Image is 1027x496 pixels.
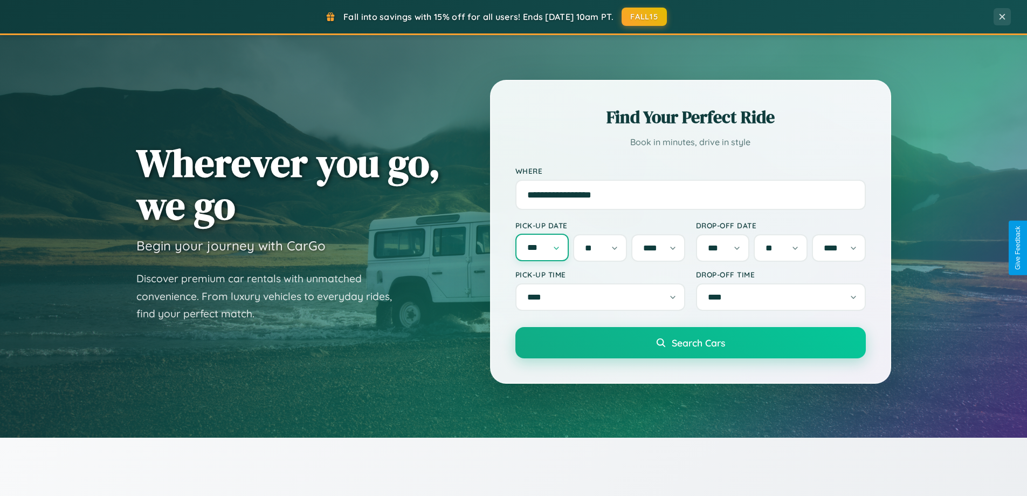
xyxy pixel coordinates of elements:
[515,221,685,230] label: Pick-up Date
[515,105,866,129] h2: Find Your Perfect Ride
[1014,226,1022,270] div: Give Feedback
[672,337,725,349] span: Search Cars
[696,221,866,230] label: Drop-off Date
[515,134,866,150] p: Book in minutes, drive in style
[515,270,685,279] label: Pick-up Time
[136,141,440,227] h1: Wherever you go, we go
[622,8,667,26] button: FALL15
[343,11,614,22] span: Fall into savings with 15% off for all users! Ends [DATE] 10am PT.
[515,166,866,175] label: Where
[136,270,406,323] p: Discover premium car rentals with unmatched convenience. From luxury vehicles to everyday rides, ...
[136,237,326,254] h3: Begin your journey with CarGo
[696,270,866,279] label: Drop-off Time
[515,327,866,358] button: Search Cars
